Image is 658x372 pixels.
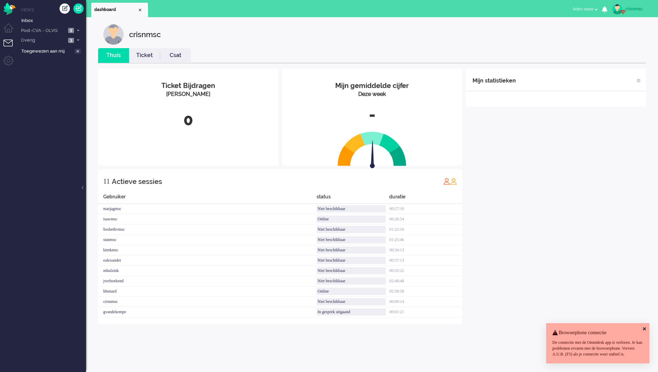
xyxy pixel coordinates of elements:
[338,131,406,166] img: semi_circle.svg
[625,6,651,12] div: crisnmsc
[389,193,462,204] div: duratie
[389,214,462,225] div: 00:26:54
[98,286,317,297] div: hbenard
[450,178,457,185] img: profile_orange.svg
[473,74,516,88] div: Mijn statistieken
[68,38,74,43] span: 3
[287,103,457,126] div: -
[73,3,84,14] a: Quick Ticket
[317,257,386,264] div: Niet beschikbaar
[98,235,317,245] div: stanmsc
[98,266,317,276] div: mhulzink
[389,245,462,255] div: 00:34:13
[3,23,19,39] li: Dashboard menu
[98,245,317,255] div: kimkmsc
[552,330,643,335] h4: Browserphone connectie
[317,236,386,243] div: Niet beschikbaar
[103,90,273,98] div: [PERSON_NAME]
[98,255,317,266] div: ealexander
[20,47,86,55] a: Toegewezen aan mij 0
[389,266,462,276] div: 00:32:22
[317,308,386,316] div: In gesprek uitgaand
[60,3,70,14] div: Creëer ticket
[98,193,317,204] div: Gebruiker
[98,52,129,59] a: Thuis
[389,276,462,286] div: 02:48:48
[3,3,15,15] img: flow_omnibird.svg
[552,340,643,357] div: De connectie met de Omnidesk app is verloren. Je kan problemen ervaren met de browserphone. Verve...
[389,204,462,214] div: 00:27:10
[160,48,191,63] li: Csat
[112,175,162,188] div: Actieve sessies
[20,17,86,24] a: Inbox
[287,81,457,91] div: Mijn gemiddelde cijfer
[3,56,19,71] li: Admin menu
[389,297,462,307] div: 00:00:14
[94,7,137,13] span: dashboard
[569,4,602,14] button: Select status
[75,49,81,54] span: 0
[317,277,386,285] div: Niet beschikbaar
[98,276,317,286] div: jverboekend
[389,235,462,245] div: 01:25:46
[317,216,386,223] div: Online
[98,204,317,214] div: marjagmsc
[389,255,462,266] div: 00:57:13
[287,90,457,98] div: Deze week
[317,247,386,254] div: Niet beschikbaar
[569,2,602,17] li: Select status
[103,24,124,45] img: customer.svg
[317,288,386,295] div: Online
[358,140,387,170] img: arrow.svg
[129,52,160,59] a: Ticket
[68,28,74,33] span: 5
[129,48,160,63] li: Ticket
[20,37,66,44] span: Overig
[129,24,161,45] div: crisnmsc
[21,7,86,13] li: Views
[137,7,143,13] div: Close tab
[103,81,273,91] div: Ticket Bijdragen
[611,4,651,14] a: crisnmsc
[20,28,66,34] span: Post-CVA - OLVG
[317,267,386,274] div: Niet beschikbaar
[160,52,191,59] a: Csat
[317,298,386,305] div: Niet beschikbaar
[317,193,390,204] div: status
[3,40,19,55] li: Tickets menu
[443,178,450,185] img: profile_red.svg
[389,286,462,297] div: 05:58:58
[21,48,73,55] span: Toegewezen aan mij
[3,4,15,10] a: Omnidesk
[98,297,317,307] div: crisnmsc
[317,226,386,233] div: Niet beschikbaar
[317,205,386,212] div: Niet beschikbaar
[573,7,593,11] span: Select status
[103,109,273,131] div: 0
[21,18,86,24] span: Inbox
[389,225,462,235] div: 01:22:16
[103,174,110,188] div: 11
[91,3,148,17] li: Dashboard
[98,307,317,317] div: gvandekempe
[98,48,129,63] li: Thuis
[98,225,317,235] div: liesbethvmsc
[389,307,462,317] div: 00:01:21
[98,214,317,225] div: isawmsc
